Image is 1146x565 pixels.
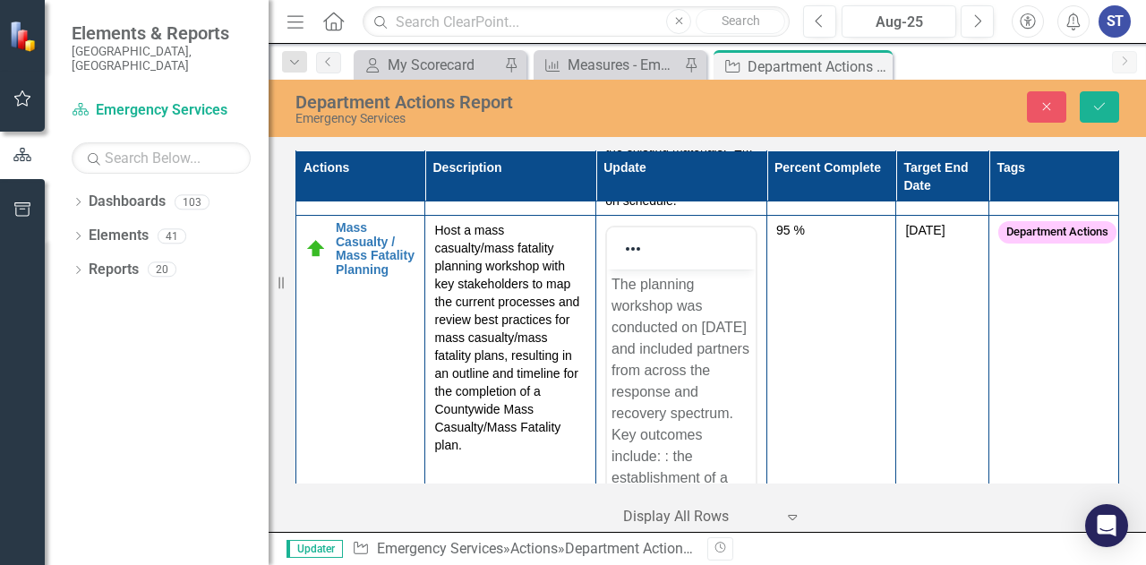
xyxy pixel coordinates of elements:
a: Elements [89,226,149,246]
div: 95 % [776,221,886,239]
span: Department Actions [998,221,1116,244]
div: 103 [175,194,210,210]
a: Dashboards [89,192,166,212]
a: Reports [89,260,139,280]
span: Updater [286,540,343,558]
div: Measures - Emergency Management [568,54,680,76]
button: Reveal or hide additional toolbar items [618,236,648,261]
div: Emergency Services [295,112,745,125]
div: Department Actions Report [295,92,745,112]
span: Search [722,13,760,28]
a: Measures - Emergency Management [538,54,680,76]
div: Department Actions Report [565,540,735,557]
a: Actions [510,540,558,557]
span: Elements & Reports [72,22,251,44]
button: Search [696,9,785,34]
div: 20 [148,262,176,278]
input: Search ClearPoint... [363,6,790,38]
img: ClearPoint Strategy [9,21,40,52]
span: [DATE] [905,223,945,237]
div: Department Actions Report [748,56,888,78]
a: Emergency Services [377,540,503,557]
div: My Scorecard [388,54,500,76]
input: Search Below... [72,142,251,174]
button: ST [1099,5,1131,38]
a: Mass Casualty / Mass Fatality Planning [336,221,415,277]
small: [GEOGRAPHIC_DATA], [GEOGRAPHIC_DATA] [72,44,251,73]
a: Emergency Services [72,100,251,121]
div: Open Intercom Messenger [1085,504,1128,547]
div: 41 [158,228,186,244]
p: The planning workshop was conducted on [DATE] and included partners from across the response and ... [4,4,144,520]
img: On Target [305,238,327,260]
div: Aug-25 [848,12,950,33]
a: My Scorecard [358,54,500,76]
p: Host a mass casualty/mass fatality planning workshop with key stakeholders to map the current pro... [434,221,586,454]
div: » » [352,539,694,560]
button: Aug-25 [842,5,956,38]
